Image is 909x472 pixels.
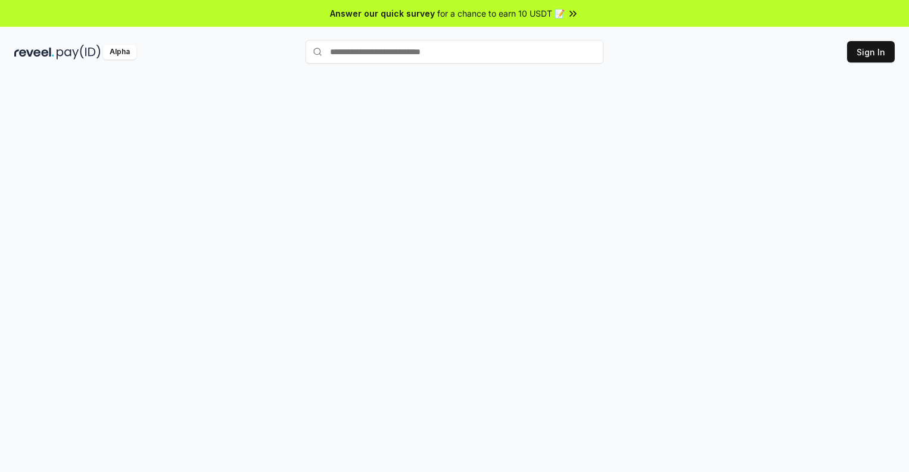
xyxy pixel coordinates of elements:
[14,45,54,60] img: reveel_dark
[57,45,101,60] img: pay_id
[437,7,565,20] span: for a chance to earn 10 USDT 📝
[330,7,435,20] span: Answer our quick survey
[847,41,895,62] button: Sign In
[103,45,136,60] div: Alpha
